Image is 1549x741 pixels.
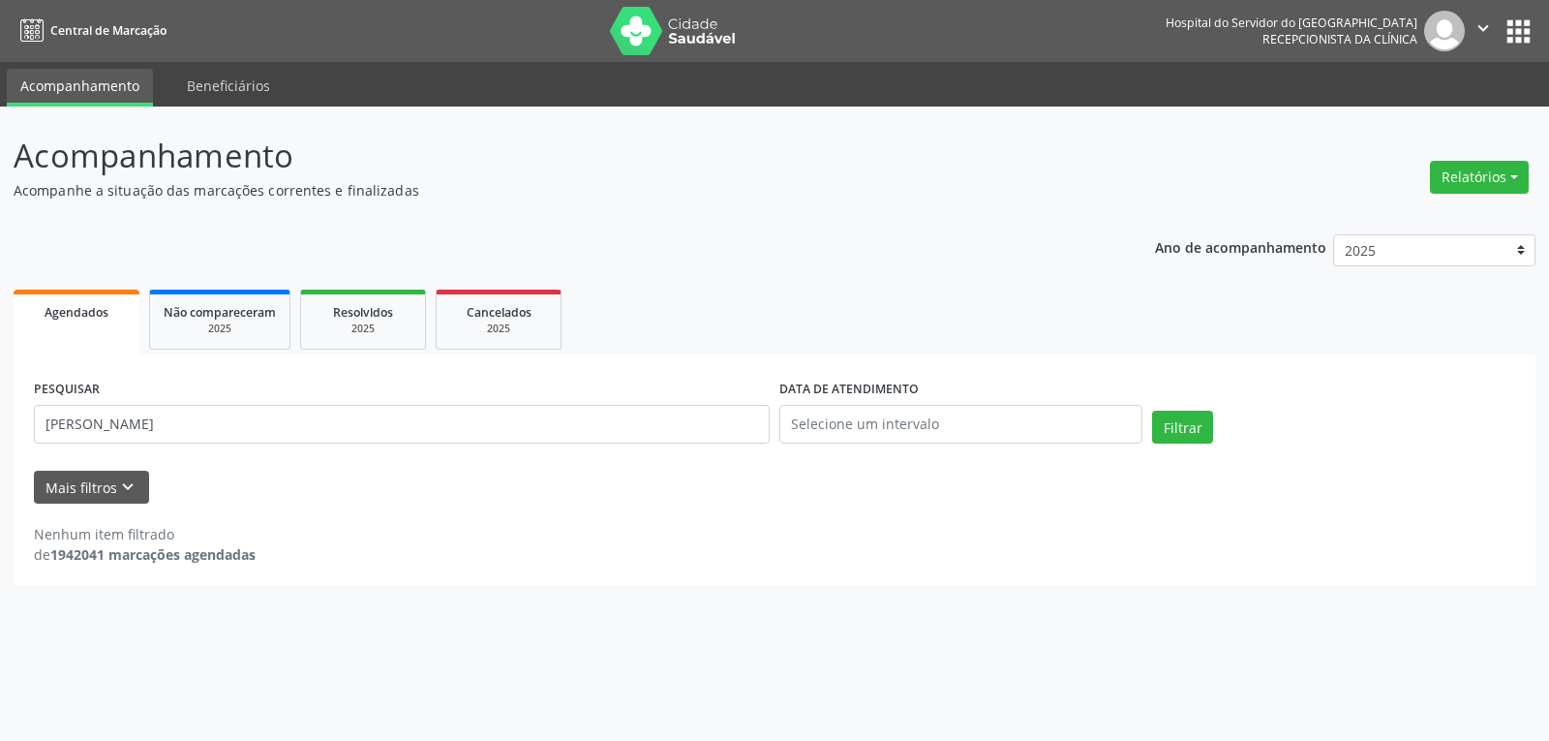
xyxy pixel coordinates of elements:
[45,304,108,321] span: Agendados
[50,545,256,564] strong: 1942041 marcações agendadas
[1430,161,1529,194] button: Relatórios
[34,471,149,505] button: Mais filtroskeyboard_arrow_down
[1262,31,1417,47] span: Recepcionista da clínica
[14,15,167,46] a: Central de Marcação
[1465,11,1502,51] button: 
[50,22,167,39] span: Central de Marcação
[450,322,547,336] div: 2025
[164,322,276,336] div: 2025
[34,544,256,565] div: de
[1424,11,1465,51] img: img
[34,524,256,544] div: Nenhum item filtrado
[467,304,532,321] span: Cancelados
[1152,411,1213,444] button: Filtrar
[14,132,1078,180] p: Acompanhamento
[117,477,138,498] i: keyboard_arrow_down
[779,405,1142,444] input: Selecione um intervalo
[164,304,276,321] span: Não compareceram
[1166,15,1417,31] div: Hospital do Servidor do [GEOGRAPHIC_DATA]
[34,405,770,444] input: Nome, código do beneficiário ou CPF
[1155,234,1326,259] p: Ano de acompanhamento
[7,69,153,107] a: Acompanhamento
[14,180,1078,201] p: Acompanhe a situação das marcações correntes e finalizadas
[333,304,393,321] span: Resolvidos
[315,322,411,336] div: 2025
[779,375,919,405] label: DATA DE ATENDIMENTO
[1502,15,1535,48] button: apps
[34,375,100,405] label: PESQUISAR
[1473,17,1494,39] i: 
[173,69,284,103] a: Beneficiários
